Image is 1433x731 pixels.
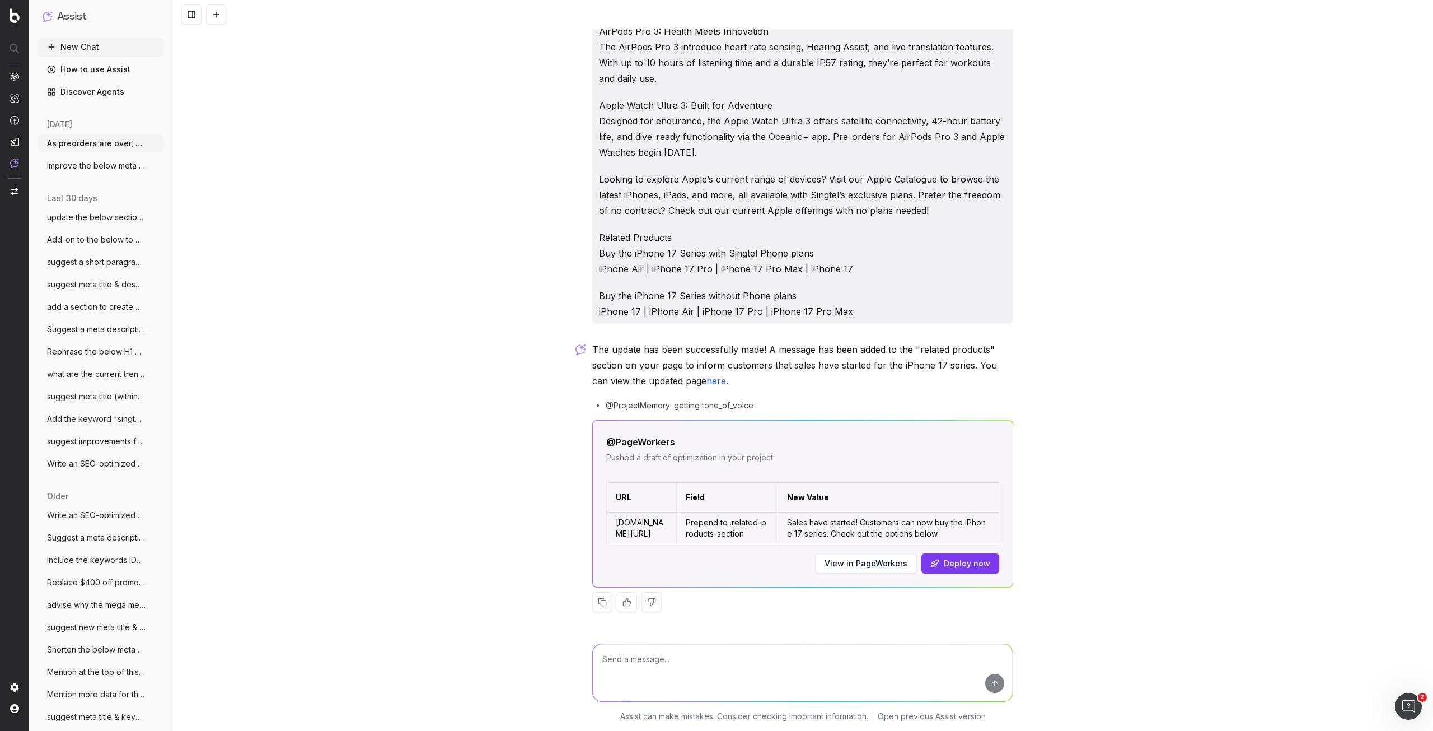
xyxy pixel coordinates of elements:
span: advise why the mega menu in this page ht [47,599,146,611]
p: Assist can make mistakes. Consider checking important information. [620,711,868,722]
span: suggest a short paragraph where we can a [47,257,146,268]
button: suggest meta title & description for our [38,276,163,294]
span: suggest meta title & description for our [47,279,146,290]
button: Replace $400 off promo in the below cont [38,574,163,592]
span: Write an SEO-optimized content about the [47,510,146,521]
button: suggest meta title & keywords for our pa [38,708,163,726]
button: As preorders are over, Help me to mentio [38,134,163,152]
button: Shorten the below meta description to be [38,641,163,659]
button: View in PageWorkers [815,553,917,574]
span: suggest meta title & keywords for our pa [47,711,146,723]
div: @PageWorkers [606,434,999,450]
button: Mention at the top of this article that [38,663,163,681]
button: Write an SEO-optimized content about the [38,455,163,473]
th: URL [607,482,677,512]
p: The update has been successfully made! A message has been added to the "related products" section... [592,342,1013,389]
p: Buy the iPhone 17 Series without Phone plans iPhone 17 | iPhone Air | iPhone 17 Pro | iPhone 17 P... [599,288,1006,319]
span: As preorders are over, Help me to mentio [47,138,146,149]
span: suggest new meta title & description to [47,622,146,633]
span: Add the keyword "singtel" to the below h [47,413,146,425]
p: AirPods Pro 3: Health Meets Innovation The AirPods Pro 3 introduce heart rate sensing, Hearing As... [599,24,1006,86]
td: Sales have started! Customers can now buy the iPhone 17 series. Check out the options below. [778,512,999,544]
button: update the below section to be about new [38,208,163,226]
span: @ProjectMemory: getting tone_of_voice [606,400,753,411]
td: [DOMAIN_NAME][URL] [607,512,677,544]
div: New Value [787,492,829,503]
img: My account [10,704,19,713]
button: Mention more data for the same price in [38,686,163,704]
span: Include the keywords IDD Calls & global [47,555,146,566]
button: Improve the below meta title but keep it [38,157,163,175]
span: older [47,491,68,502]
img: Intelligence [10,94,19,103]
p: Looking to explore Apple’s current range of devices? Visit our Apple Catalogue to browse the late... [599,171,1006,218]
button: advise why the mega menu in this page ht [38,596,163,614]
span: Rephrase the below H1 of our marketing p [47,346,146,357]
button: Deploy now [921,553,999,574]
span: Mention at the top of this article that [47,667,146,678]
img: Botify logo [10,8,20,23]
span: add a section to create an internal link [47,301,146,313]
img: Botify assist logo [575,344,586,355]
span: Suggest a meta description within 160 ch [47,324,146,335]
button: New Chat [38,38,163,56]
button: Add-on to the below to mention latest up [38,231,163,249]
img: Setting [10,683,19,692]
a: How to use Assist [38,60,163,78]
span: [DATE] [47,119,72,130]
a: here [706,375,726,387]
img: Assist [43,11,53,22]
p: Apple Watch Ultra 3: Built for Adventure Designed for endurance, the Apple Watch Ultra 3 offers s... [599,97,1006,160]
button: Assist [43,9,159,25]
a: View in PageWorkers [825,558,907,569]
button: suggest new meta title & description to [38,618,163,636]
button: Rephrase the below H1 of our marketing p [38,343,163,361]
span: update the below section to be about new [47,212,146,223]
button: Suggest a meta description within 160 ch [38,320,163,338]
a: Open previous Assist version [878,711,986,722]
span: Replace $400 off promo in the below cont [47,577,146,588]
h1: Assist [57,9,86,25]
button: suggest improvements for the below meta [38,432,163,450]
span: suggest improvements for the below meta [47,436,146,447]
img: Assist [10,159,19,168]
p: Pushed a draft of optimization in your project [606,452,999,463]
img: Analytics [10,72,19,81]
span: 2 [1418,693,1427,702]
th: Field [677,482,778,512]
img: Switch project [11,188,18,195]
span: last 30 days [47,193,97,204]
button: add a section to create an internal link [38,298,163,316]
span: suggest meta title (within 60 characters [47,391,146,402]
img: Activation [10,115,19,125]
button: what are the current trending keywords f [38,365,163,383]
td: Prepend to .related-products-section [677,512,778,544]
button: Include the keywords IDD Calls & global [38,551,163,569]
span: Suggest a meta description of less than [47,532,146,543]
a: Discover Agents [38,83,163,101]
p: Related Products Buy the iPhone 17 Series with Singtel Phone plans iPhone Air | iPhone 17 Pro | i... [599,230,1006,277]
button: Write an SEO-optimized content about the [38,506,163,524]
span: what are the current trending keywords f [47,369,146,380]
button: suggest meta title (within 60 characters [38,388,163,406]
button: suggest a short paragraph where we can a [38,253,163,271]
button: Add the keyword "singtel" to the below h [38,410,163,428]
button: Suggest a meta description of less than [38,529,163,547]
span: Shorten the below meta description to be [47,644,146,655]
iframe: Intercom live chat [1395,693,1422,720]
span: Mention more data for the same price in [47,689,146,700]
span: Add-on to the below to mention latest up [47,234,146,245]
img: Studio [10,137,19,146]
span: Write an SEO-optimized content about the [47,458,146,469]
span: Improve the below meta title but keep it [47,160,146,171]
